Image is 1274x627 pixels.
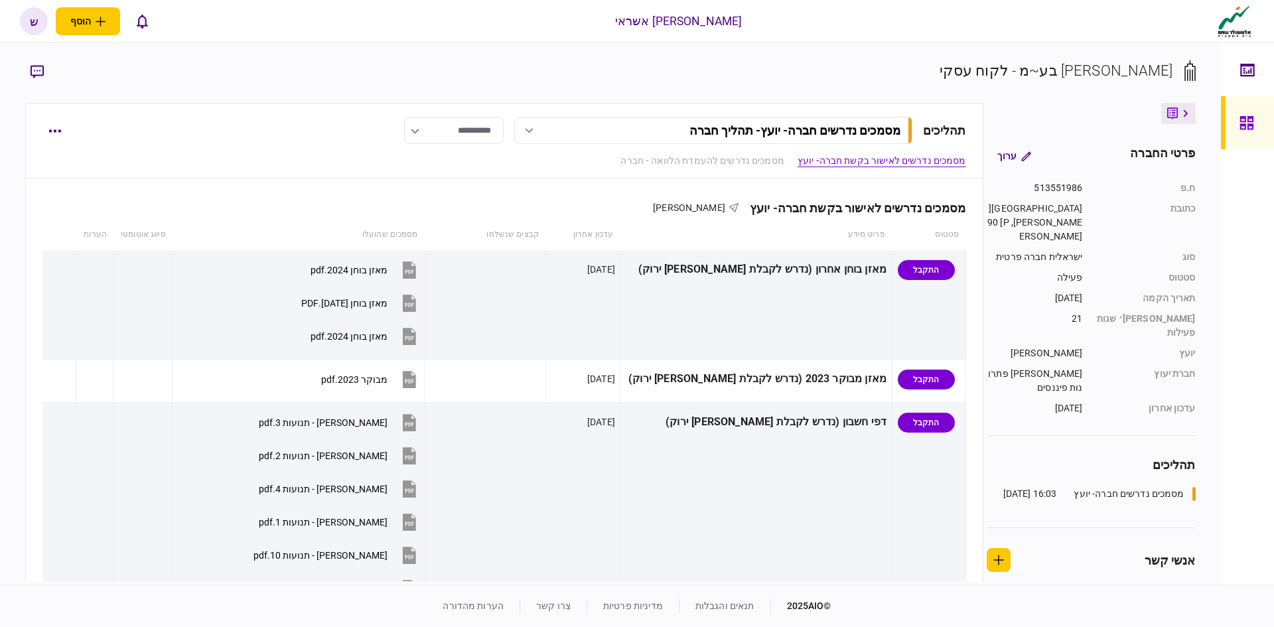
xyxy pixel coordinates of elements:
div: כתובת [1096,202,1196,244]
a: צרו קשר [536,600,571,611]
div: מזרחי - תנועות 2.pdf [259,451,388,461]
div: מבוקר 2023.pdf [321,374,388,385]
div: [PERSON_NAME]׳ שנות פעילות [1096,312,1196,340]
div: מאזן מבוקר 2023 (נדרש לקבלת [PERSON_NAME] ירוק) [625,364,886,394]
div: 513551986 [987,181,1083,195]
a: מסמכים נדרשים לאישור בקשת חברה- יועץ [798,154,966,168]
th: סיווג אוטומטי [113,220,173,250]
a: מסמכים נדרשים להעמדת הלוואה - חברה [620,154,784,168]
div: [DATE] [587,372,615,385]
th: הערות [77,220,113,250]
div: [DATE] [587,415,615,429]
button: מזרחי - תנועות 8.pdf [259,573,419,603]
div: [PERSON_NAME] [987,346,1083,360]
div: התקבל [898,370,955,389]
div: התקבל [898,413,955,433]
button: מזרחי - תנועות 3.pdf [259,407,419,437]
div: תאריך הקמה [1096,291,1196,305]
button: מאזן בוחן 2024.pdf [311,321,419,351]
div: [PERSON_NAME] בע~מ - לקוח עסקי [940,60,1173,82]
div: מזרחי - תנועות 10.pdf [253,550,388,561]
a: תנאים והגבלות [695,600,754,611]
button: מזרחי - תנועות 2.pdf [259,441,419,470]
div: © 2025 AIO [770,599,831,613]
button: מבוקר 2023.pdf [321,364,419,394]
button: מאזן בוחן 30-6-2025.PDF [301,288,419,318]
div: 21 [987,312,1083,340]
div: פעילה [987,271,1083,285]
div: תהליכים [987,456,1196,474]
div: מזרחי - תנועות 3.pdf [259,417,388,428]
div: מזרחי - תנועות 4.pdf [259,484,388,494]
div: מאזן בוחן 2024.pdf [311,331,388,342]
div: [PERSON_NAME] אשראי [615,13,743,30]
div: פרטי החברה [1130,144,1195,168]
th: פריט מידע [620,220,891,250]
button: מסמכים נדרשים חברה- יועץ- תהליך חברה [514,117,912,144]
div: מאזן בוחן אחרון (נדרש לקבלת [PERSON_NAME] ירוק) [625,255,886,285]
div: מאזן בוחן 30-6-2025.PDF [301,298,388,309]
div: מאזן בוחן 2024.pdf [311,265,388,275]
div: התקבל [898,260,955,280]
th: קבצים שנשלחו [425,220,546,250]
div: סטטוס [1096,271,1196,285]
div: [DATE] [587,263,615,276]
img: client company logo [1215,5,1254,38]
div: [GEOGRAPHIC_DATA][PERSON_NAME], 90 [PERSON_NAME] [987,202,1083,244]
div: מסמכים נדרשים לאישור בקשת חברה- יועץ [739,201,966,215]
div: עדכון אחרון [1096,401,1196,415]
button: מזרחי - תנועות 10.pdf [253,540,419,570]
div: מסמכים נדרשים חברה- יועץ - תהליך חברה [689,123,900,137]
div: [DATE] [987,401,1083,415]
button: פתח תפריט להוספת לקוח [56,7,120,35]
div: יועץ [1096,346,1196,360]
div: תהליכים [923,121,966,139]
button: מזרחי - תנועות 4.pdf [259,474,419,504]
div: ח.פ [1096,181,1196,195]
div: סוג [1096,250,1196,264]
div: דפי חשבון (נדרש לקבלת [PERSON_NAME] ירוק) [625,407,886,437]
div: אנשי קשר [1145,551,1196,569]
th: מסמכים שהועלו [173,220,425,250]
th: עדכון אחרון [546,220,620,250]
a: מסמכים נדרשים חברה- יועץ16:03 [DATE] [1003,487,1196,501]
a: הערות מהדורה [443,600,504,611]
div: 16:03 [DATE] [1003,487,1057,501]
button: ש [20,7,48,35]
div: ישראלית חברה פרטית [987,250,1083,264]
button: מאזן בוחן 2024.pdf [311,255,419,285]
button: ערוך [987,144,1042,168]
a: מדיניות פרטיות [603,600,663,611]
div: מסמכים נדרשים חברה- יועץ [1074,487,1184,501]
div: חברת יעוץ [1096,367,1196,395]
th: סטטוס [892,220,965,250]
span: [PERSON_NAME] [653,202,725,213]
div: [DATE] [987,291,1083,305]
div: [PERSON_NAME] פתרונות פיננסים [987,367,1083,395]
button: פתח רשימת התראות [128,7,156,35]
button: מזרחי - תנועות 1.pdf [259,507,419,537]
div: מזרחי - תנועות 1.pdf [259,517,388,527]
